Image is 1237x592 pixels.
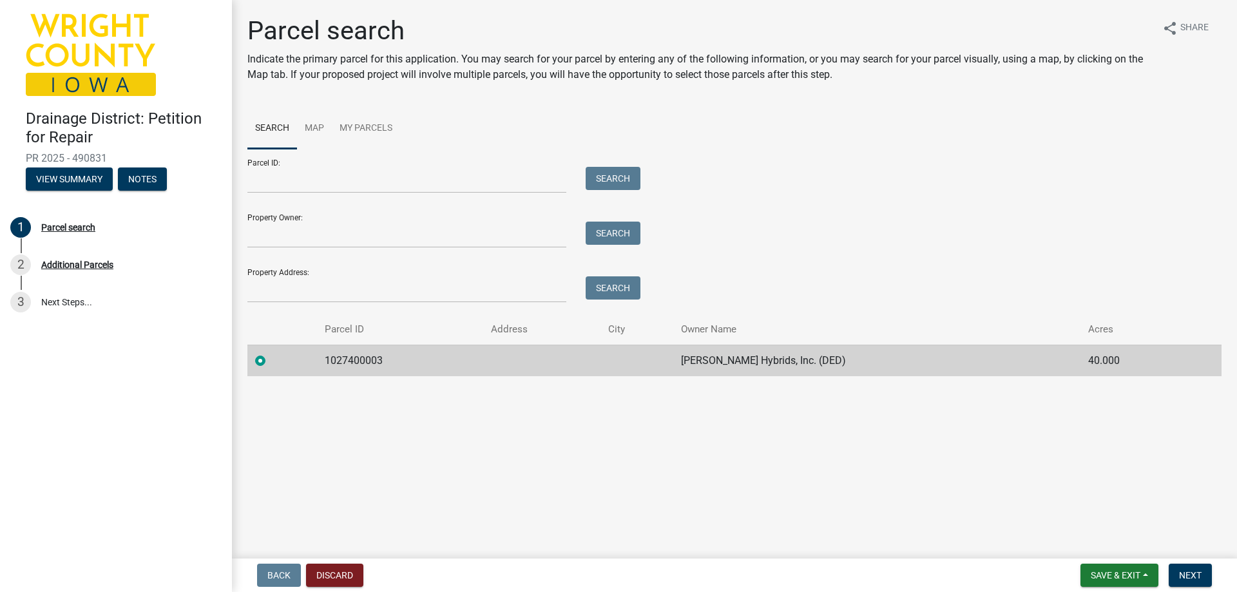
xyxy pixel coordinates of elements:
[673,314,1080,345] th: Owner Name
[1080,345,1187,376] td: 40.000
[247,15,1152,46] h1: Parcel search
[317,314,483,345] th: Parcel ID
[297,108,332,149] a: Map
[586,276,640,300] button: Search
[332,108,400,149] a: My Parcels
[1180,21,1209,36] span: Share
[267,570,291,580] span: Back
[1152,15,1219,41] button: shareShare
[118,167,167,191] button: Notes
[673,345,1080,376] td: [PERSON_NAME] Hybrids, Inc. (DED)
[247,108,297,149] a: Search
[26,175,113,185] wm-modal-confirm: Summary
[1080,564,1158,587] button: Save & Exit
[26,167,113,191] button: View Summary
[1162,21,1178,36] i: share
[1179,570,1202,580] span: Next
[10,254,31,275] div: 2
[247,52,1152,82] p: Indicate the primary parcel for this application. You may search for your parcel by entering any ...
[317,345,483,376] td: 1027400003
[257,564,301,587] button: Back
[118,175,167,185] wm-modal-confirm: Notes
[600,314,673,345] th: City
[1080,314,1187,345] th: Acres
[26,152,206,164] span: PR 2025 - 490831
[306,564,363,587] button: Discard
[1091,570,1140,580] span: Save & Exit
[483,314,601,345] th: Address
[10,292,31,312] div: 3
[41,260,113,269] div: Additional Parcels
[586,222,640,245] button: Search
[26,14,156,96] img: Wright County, Iowa
[26,110,222,147] h4: Drainage District: Petition for Repair
[1169,564,1212,587] button: Next
[586,167,640,190] button: Search
[41,223,95,232] div: Parcel search
[10,217,31,238] div: 1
